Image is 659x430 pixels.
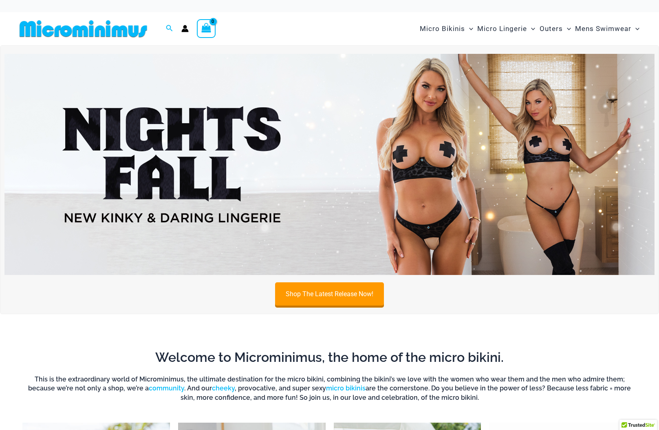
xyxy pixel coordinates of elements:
span: Outers [540,18,563,39]
h6: This is the extraordinary world of Microminimus, the ultimate destination for the micro bikini, c... [22,375,637,402]
img: MM SHOP LOGO FLAT [16,20,150,38]
span: Menu Toggle [631,18,639,39]
a: Micro LingerieMenu ToggleMenu Toggle [475,16,537,41]
span: Menu Toggle [527,18,535,39]
a: View Shopping Cart, empty [197,19,216,38]
span: Micro Bikinis [420,18,465,39]
a: Micro BikinisMenu ToggleMenu Toggle [418,16,475,41]
h2: Welcome to Microminimus, the home of the micro bikini. [22,349,637,366]
a: Shop The Latest Release Now! [275,282,384,306]
a: OutersMenu ToggleMenu Toggle [538,16,573,41]
a: community [149,384,184,392]
a: Search icon link [166,24,173,34]
span: Micro Lingerie [477,18,527,39]
span: Menu Toggle [465,18,473,39]
span: Menu Toggle [563,18,571,39]
nav: Site Navigation [417,15,643,42]
a: micro bikinis [326,384,366,392]
a: Account icon link [181,25,189,32]
span: Mens Swimwear [575,18,631,39]
a: Mens SwimwearMenu ToggleMenu Toggle [573,16,641,41]
img: Night's Fall Silver Leopard Pack [4,54,655,275]
a: cheeky [212,384,235,392]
